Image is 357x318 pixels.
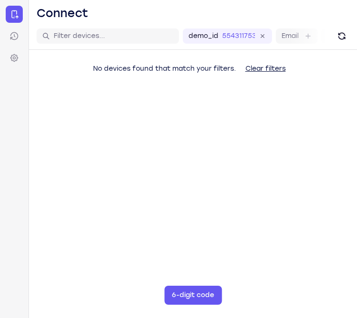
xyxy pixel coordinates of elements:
[6,28,23,45] a: Sessions
[93,65,236,73] span: No devices found that match your filters.
[164,286,222,305] button: 6-digit code
[37,6,88,21] h1: Connect
[54,31,173,41] input: Filter devices...
[334,28,349,44] button: Refresh
[6,6,23,23] a: Connect
[188,31,218,41] label: demo_id
[282,31,299,41] label: Email
[6,49,23,66] a: Settings
[238,59,293,78] button: Clear filters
